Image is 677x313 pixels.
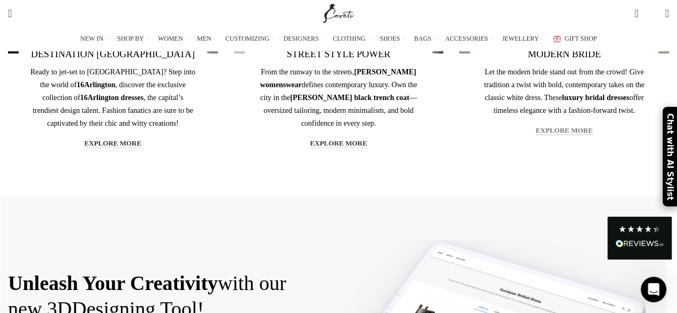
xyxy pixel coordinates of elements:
a: Search [3,3,17,24]
a: explore more [85,139,142,149]
span: SHOES [379,35,400,42]
a: WOMEN [158,28,186,50]
a: ACCESSORIES [445,28,491,50]
a: JEWELLERY [502,28,542,50]
a: 0 [629,3,643,24]
h4: DESTINATION [GEOGRAPHIC_DATA] [29,48,197,60]
img: REVIEWS.io [615,240,664,247]
h4: MODERN BRIDE [481,48,648,60]
h4: STREET STYLE POWER [255,48,422,60]
div: My Wishlist [646,3,657,24]
span: MEN [197,35,211,42]
a: explore more [536,126,593,136]
strong: Unleash Your Creativity [8,272,218,294]
span: 0 [649,11,657,19]
div: Read All Reviews [615,238,664,251]
div: 4.28 Stars [618,225,661,233]
strong: luxury bridal dresses [562,94,629,102]
a: explore more [310,139,367,149]
a: GIFT SHOP [553,28,597,50]
span: GIFT SHOP [565,35,597,42]
p: Ready to jet-set to [GEOGRAPHIC_DATA]? Step into the world of , discover the exclusive collection... [29,66,197,130]
div: Read All Reviews [607,217,672,259]
span: CLOTHING [333,35,366,42]
a: SHOP BY [117,28,147,50]
span: NEW IN [80,35,103,42]
a: BAGS [414,28,435,50]
span: BAGS [414,35,431,42]
a: MEN [197,28,215,50]
span: CUSTOMIZING [225,35,269,42]
strong: 16Arlington [77,81,115,89]
span: ACCESSORIES [445,35,488,42]
iframe: Intercom live chat [641,277,666,302]
img: GiftBag [553,35,561,42]
strong: 16Arlington dresses [80,94,143,102]
div: Main navigation [3,28,674,50]
span: SHOP BY [117,35,144,42]
a: DESIGNERS [284,28,322,50]
a: CUSTOMIZING [225,28,273,50]
span: WOMEN [158,35,183,42]
a: SHOES [379,28,403,50]
p: From the runway to the streets, defines contemporary luxury. Own the city in the — oversized tail... [255,66,422,130]
a: NEW IN [80,28,107,50]
strong: [PERSON_NAME] black trench coat [290,94,409,102]
a: CLOTHING [333,28,369,50]
span: 0 [635,5,643,13]
a: Site logo [321,9,356,17]
span: JEWELLERY [502,35,539,42]
span: DESIGNERS [284,35,319,42]
p: Let the modern bride stand out from the crowd! Give tradition a twist with bold, contemporary tak... [481,66,648,117]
